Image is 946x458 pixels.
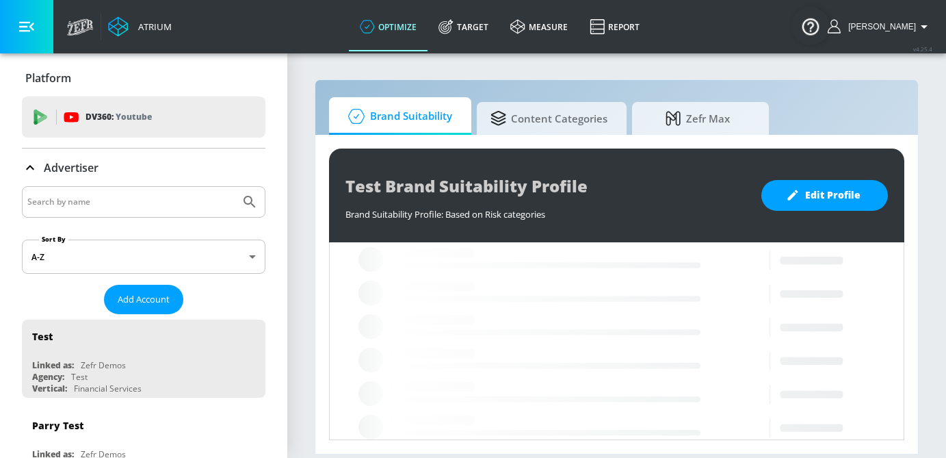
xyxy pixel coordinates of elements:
[39,235,68,244] label: Sort By
[104,285,183,314] button: Add Account
[32,330,53,343] div: Test
[843,22,916,31] span: login as: sammy.houle@zefr.com
[32,371,64,383] div: Agency:
[428,2,499,51] a: Target
[22,149,265,187] div: Advertiser
[828,18,932,35] button: [PERSON_NAME]
[32,419,83,432] div: Parry Test
[791,7,830,45] button: Open Resource Center
[71,371,88,383] div: Test
[25,71,71,86] p: Platform
[74,383,142,394] div: Financial Services
[32,359,74,371] div: Linked as:
[499,2,579,51] a: measure
[646,102,750,135] span: Zefr Max
[22,59,265,97] div: Platform
[22,240,265,274] div: A-Z
[86,110,152,125] p: DV360:
[349,2,428,51] a: optimize
[22,320,265,398] div: TestLinked as:Zefr DemosAgency:TestVertical:Financial Services
[913,45,932,53] span: v 4.25.4
[81,359,126,371] div: Zefr Demos
[22,97,265,138] div: DV360: Youtube
[27,193,235,211] input: Search by name
[490,102,607,135] span: Content Categories
[579,2,651,51] a: Report
[343,100,452,133] span: Brand Suitability
[44,160,98,175] p: Advertiser
[118,292,170,307] span: Add Account
[32,383,67,394] div: Vertical:
[116,110,152,124] p: Youtube
[345,201,748,220] div: Brand Suitability Profile: Based on Risk categories
[761,180,888,211] button: Edit Profile
[133,21,172,33] div: Atrium
[789,187,860,204] span: Edit Profile
[108,16,172,37] a: Atrium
